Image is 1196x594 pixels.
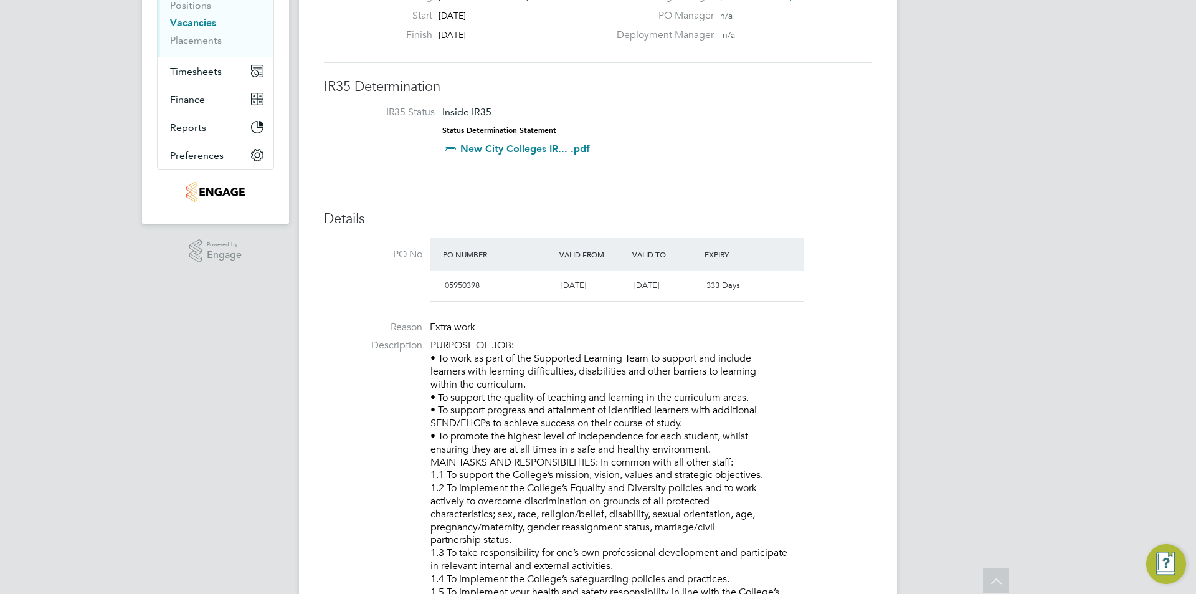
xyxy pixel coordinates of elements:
[157,182,274,202] a: Go to home page
[442,106,491,118] span: Inside IR35
[207,250,242,261] span: Engage
[324,321,422,334] label: Reason
[170,17,216,29] a: Vacancies
[460,143,590,155] a: New City Colleges IR... .pdf
[701,243,774,266] div: Expiry
[186,182,244,202] img: jambo-logo-retina.png
[158,141,273,169] button: Preferences
[324,339,422,352] label: Description
[336,106,435,119] label: IR35 Status
[364,29,432,42] label: Finish
[170,93,205,105] span: Finance
[430,321,475,333] span: Extra work
[629,243,702,266] div: Valid To
[723,29,735,41] span: n/a
[364,9,432,22] label: Start
[439,10,466,21] span: [DATE]
[609,9,714,22] label: PO Manager
[158,57,273,85] button: Timesheets
[720,10,733,21] span: n/a
[324,210,872,228] h3: Details
[1146,544,1186,584] button: Engage Resource Center
[207,239,242,250] span: Powered by
[324,248,422,261] label: PO No
[439,29,466,41] span: [DATE]
[561,280,586,290] span: [DATE]
[170,122,206,133] span: Reports
[706,280,740,290] span: 333 Days
[158,85,273,113] button: Finance
[609,29,714,42] label: Deployment Manager
[170,150,224,161] span: Preferences
[556,243,629,266] div: Valid From
[158,113,273,141] button: Reports
[442,126,556,135] strong: Status Determination Statement
[440,243,556,266] div: PO Number
[324,78,872,96] h3: IR35 Determination
[189,239,242,263] a: Powered byEngage
[634,280,659,290] span: [DATE]
[170,34,222,46] a: Placements
[170,65,222,77] span: Timesheets
[445,280,480,290] span: 05950398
